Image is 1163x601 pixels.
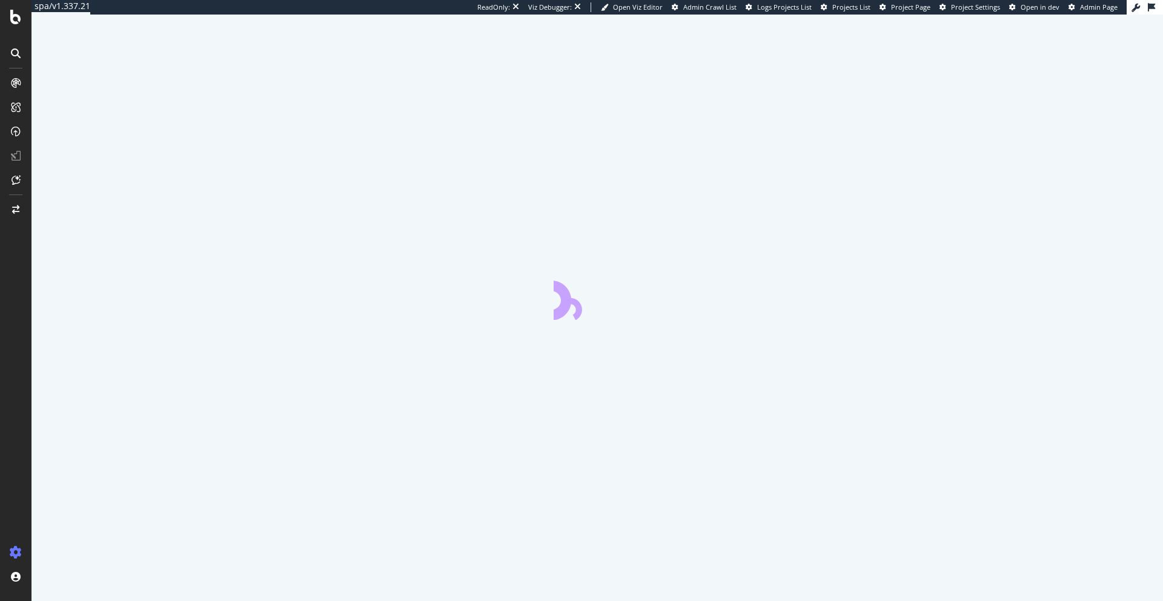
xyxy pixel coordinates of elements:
[683,2,737,12] span: Admin Crawl List
[554,276,641,320] div: animation
[528,2,572,12] div: Viz Debugger:
[891,2,930,12] span: Project Page
[1021,2,1059,12] span: Open in dev
[1009,2,1059,12] a: Open in dev
[1080,2,1118,12] span: Admin Page
[880,2,930,12] a: Project Page
[951,2,1000,12] span: Project Settings
[601,2,663,12] a: Open Viz Editor
[939,2,1000,12] a: Project Settings
[757,2,812,12] span: Logs Projects List
[746,2,812,12] a: Logs Projects List
[672,2,737,12] a: Admin Crawl List
[613,2,663,12] span: Open Viz Editor
[1069,2,1118,12] a: Admin Page
[477,2,510,12] div: ReadOnly:
[832,2,870,12] span: Projects List
[821,2,870,12] a: Projects List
